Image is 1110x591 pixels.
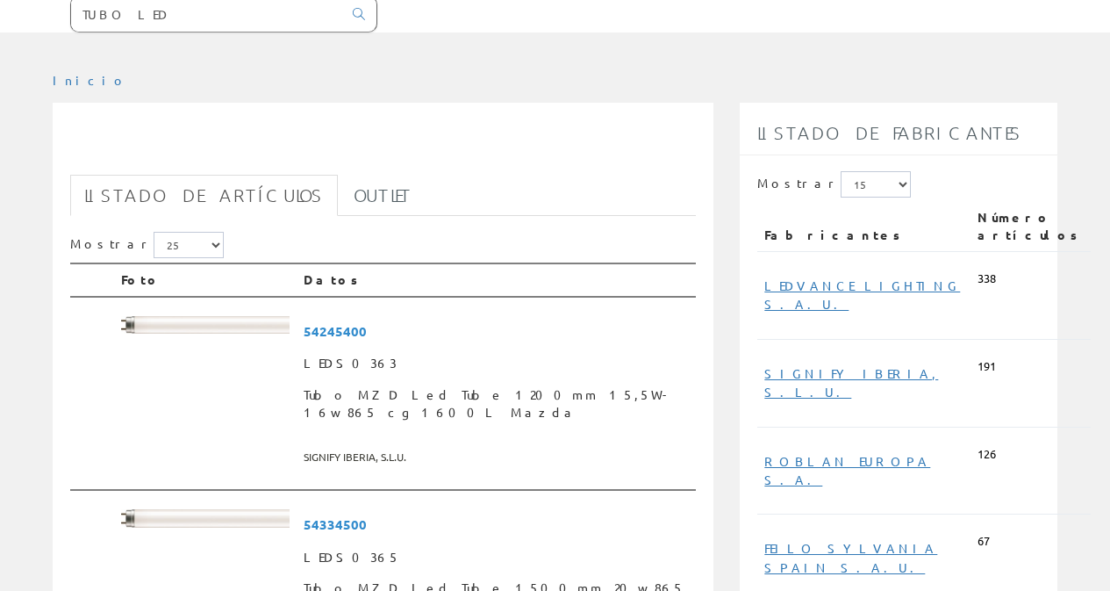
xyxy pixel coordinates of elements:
th: Número artículos [970,202,1091,251]
a: SIGNIFY IBERIA, S.L.U. [764,365,938,400]
th: Datos [297,263,696,297]
span: 338 [978,270,996,287]
label: Mostrar [757,171,911,198]
span: Tubo MZD Led Tube 1200mm 15,5W- 16w 865 cg 1600L Mazda [304,379,689,429]
select: Mostrar [154,232,224,258]
span: 126 [978,446,996,463]
select: Mostrar [841,171,911,198]
h1: TUBO LED [70,131,696,166]
span: 54245400 [304,315,689,348]
span: 191 [978,358,996,375]
a: LEDVANCE LIGHTING S.A.U. [764,277,960,312]
a: Listado de artículos [70,175,338,216]
span: 54334500 [304,508,689,541]
span: LEDS0363 [304,348,689,379]
span: Listado de fabricantes [757,122,1022,143]
th: Fabricantes [757,202,970,251]
label: Mostrar [70,232,224,258]
a: ROBLAN EUROPA S.A. [764,453,930,487]
a: Outlet [340,175,426,216]
span: LEDS0365 [304,542,689,573]
img: Foto artículo Tubo MZD Led Tube 1200mm 15,5W- 16w 865 cg 1600L Mazda (192x20.736) [121,316,290,335]
img: Foto artículo Tubo MZD Led Tube 1500mm 20w 865 cg 2200L Mazda (192x20.736) [121,509,290,528]
a: Inicio [53,72,127,88]
span: 67 [978,533,990,550]
th: Foto [114,263,297,297]
span: SIGNIFY IBERIA, S.L.U. [304,443,689,472]
a: FEILO SYLVANIA SPAIN S.A.U. [764,540,937,574]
